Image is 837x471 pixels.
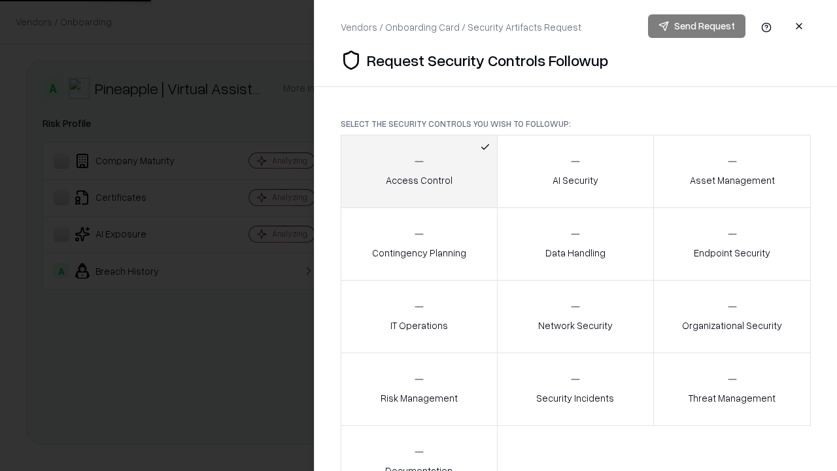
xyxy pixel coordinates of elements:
[497,353,655,426] button: Security Incidents
[372,246,466,260] p: Contingency Planning
[653,353,811,426] button: Threat Management
[690,173,775,187] p: Asset Management
[341,207,498,281] button: Contingency Planning
[689,391,776,405] p: Threat Management
[341,280,498,353] button: IT Operations
[497,207,655,281] button: Data Handling
[653,280,811,353] button: Organizational Security
[653,207,811,281] button: Endpoint Security
[553,173,598,187] p: AI Security
[341,118,811,130] p: Select the security controls you wish to followup:
[497,135,655,208] button: AI Security
[367,50,608,71] p: Request Security Controls Followup
[653,135,811,208] button: Asset Management
[390,319,448,332] p: IT Operations
[386,173,453,187] p: Access Control
[341,20,581,34] div: Vendors / Onboarding Card / Security Artifacts Request
[538,319,613,332] p: Network Security
[381,391,458,405] p: Risk Management
[497,280,655,353] button: Network Security
[682,319,782,332] p: Organizational Security
[694,246,770,260] p: Endpoint Security
[545,246,606,260] p: Data Handling
[536,391,614,405] p: Security Incidents
[341,135,498,208] button: Access Control
[341,353,498,426] button: Risk Management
